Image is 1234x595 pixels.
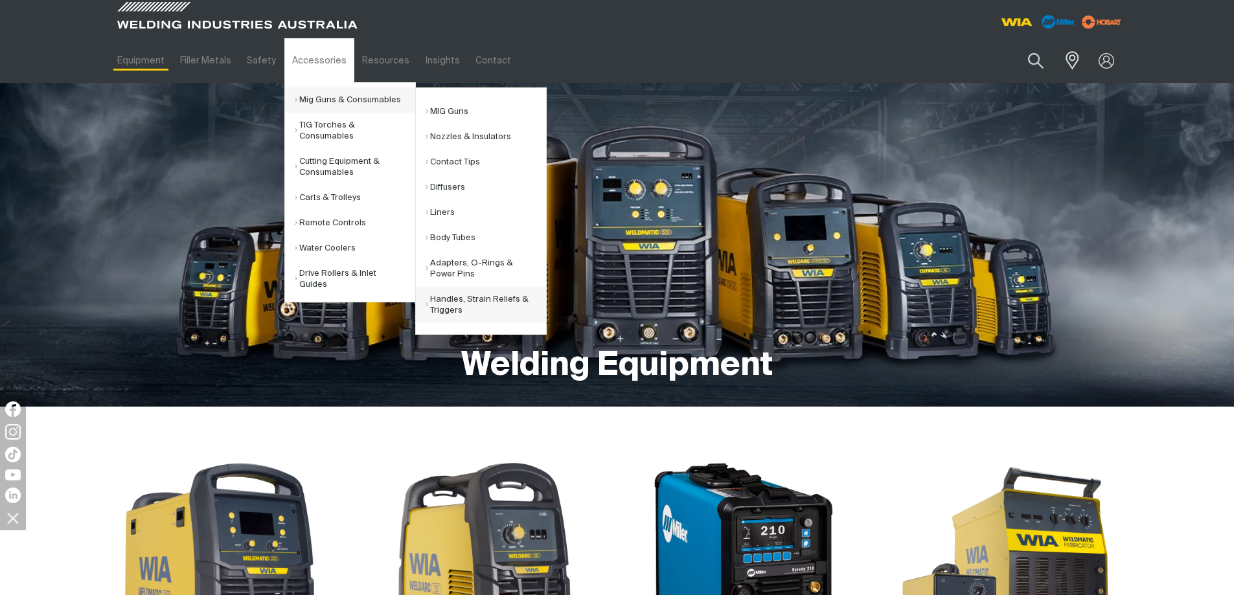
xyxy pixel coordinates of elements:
a: Carts & Trolleys [295,185,415,210]
input: Product name or item number... [997,45,1057,76]
a: Adapters, O-Rings & Power Pins [426,251,546,287]
img: LinkedIn [5,488,21,503]
a: Contact [468,38,519,83]
a: Drive Rollers & Inlet Guides [295,261,415,297]
a: Cutting Equipment & Consumables [295,149,415,185]
a: Mig Guns & Consumables [295,87,415,113]
a: Liners [426,200,546,225]
a: Body Tubes [426,225,546,251]
h1: Welding Equipment [461,345,773,387]
img: miller [1078,12,1125,32]
a: Insights [417,38,467,83]
a: MIG Guns [426,99,546,124]
a: Accessories [284,38,354,83]
a: Equipment [109,38,172,83]
img: TikTok [5,447,21,462]
a: Contact Tips [426,150,546,175]
img: YouTube [5,469,21,480]
ul: Accessories Submenu [284,82,416,302]
img: hide socials [2,507,24,529]
a: Filler Metals [172,38,239,83]
ul: Mig Guns & Consumables Submenu [415,87,547,335]
a: Handles, Strain Reliefs & Triggers [426,287,546,323]
nav: Main [109,38,871,83]
a: Safety [239,38,284,83]
a: Nozzles & Insulators [426,124,546,150]
button: Search products [1014,45,1058,76]
a: Resources [354,38,417,83]
a: Remote Controls [295,210,415,236]
a: TIG Torches & Consumables [295,113,415,149]
img: Facebook [5,401,21,417]
img: Instagram [5,424,21,440]
a: Water Coolers [295,236,415,261]
a: Diffusers [426,175,546,200]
